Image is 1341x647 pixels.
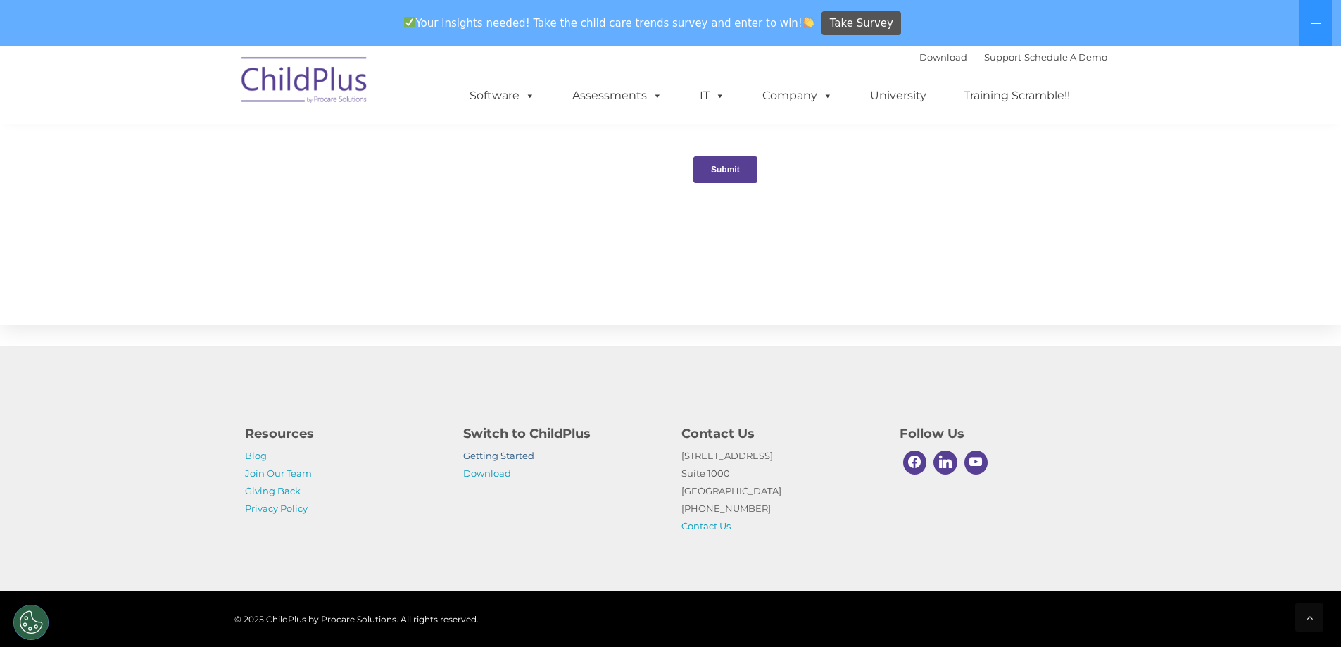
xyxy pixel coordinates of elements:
[681,424,879,444] h4: Contact Us
[961,447,992,478] a: Youtube
[748,82,847,110] a: Company
[830,11,893,36] span: Take Survey
[463,450,534,461] a: Getting Started
[1111,495,1341,647] iframe: Chat Widget
[558,82,676,110] a: Assessments
[919,51,1107,63] font: |
[404,17,415,27] img: ✅
[245,424,442,444] h4: Resources
[245,467,312,479] a: Join Our Team
[856,82,940,110] a: University
[919,51,967,63] a: Download
[900,447,931,478] a: Facebook
[930,447,961,478] a: Linkedin
[234,614,479,624] span: © 2025 ChildPlus by Procare Solutions. All rights reserved.
[13,605,49,640] button: Cookies Settings
[245,485,301,496] a: Giving Back
[1024,51,1107,63] a: Schedule A Demo
[803,17,814,27] img: 👏
[455,82,549,110] a: Software
[681,447,879,535] p: [STREET_ADDRESS] Suite 1000 [GEOGRAPHIC_DATA] [PHONE_NUMBER]
[686,82,739,110] a: IT
[245,503,308,514] a: Privacy Policy
[950,82,1084,110] a: Training Scramble!!
[463,467,511,479] a: Download
[681,520,731,532] a: Contact Us
[398,9,820,37] span: Your insights needed! Take the child care trends survey and enter to win!
[196,93,239,103] span: Last name
[196,151,256,161] span: Phone number
[234,47,375,118] img: ChildPlus by Procare Solutions
[900,424,1097,444] h4: Follow Us
[984,51,1021,63] a: Support
[821,11,901,36] a: Take Survey
[245,450,267,461] a: Blog
[463,424,660,444] h4: Switch to ChildPlus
